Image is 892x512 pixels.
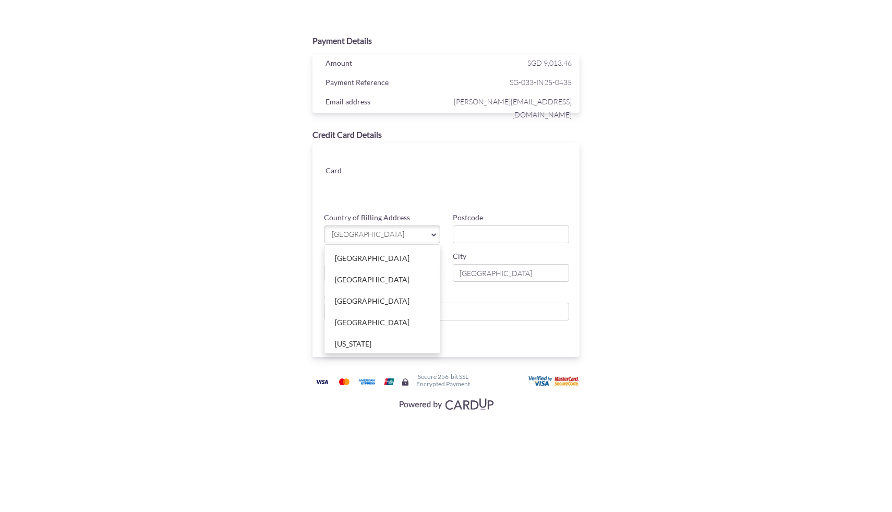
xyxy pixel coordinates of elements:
[324,312,440,333] a: [GEOGRAPHIC_DATA]
[324,291,440,312] a: [GEOGRAPHIC_DATA]
[449,95,572,121] span: [PERSON_NAME][EMAIL_ADDRESS][DOMAIN_NAME]
[527,58,572,67] span: SGD 9,013.46
[324,334,440,354] a: [US_STATE]
[318,164,383,180] div: Card
[453,212,483,223] label: Postcode
[324,225,440,243] a: [GEOGRAPHIC_DATA]
[356,375,377,388] img: American Express
[379,375,400,388] img: Union Pay
[318,56,449,72] div: Amount
[312,35,580,47] div: Payment Details
[318,76,449,91] div: Payment Reference
[311,375,332,388] img: Visa
[334,375,355,388] img: Mastercard
[453,251,466,261] label: City
[401,378,409,386] img: Secure lock
[312,129,580,141] div: Credit Card Details
[324,212,410,223] label: Country of Billing Address
[324,248,440,269] a: [GEOGRAPHIC_DATA]
[394,394,498,413] img: Visa, Mastercard
[331,229,423,240] span: [GEOGRAPHIC_DATA]
[391,176,480,195] iframe: Secure card expiration date input frame
[481,176,570,195] iframe: Secure card security code input frame
[318,95,449,111] div: Email address
[391,153,570,172] iframe: Secure card number input frame
[416,373,470,387] h6: Secure 256-bit SSL Encrypted Payment
[324,269,440,290] a: [GEOGRAPHIC_DATA]
[528,376,581,387] img: User card
[449,76,572,89] span: SG-033-IN25-0435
